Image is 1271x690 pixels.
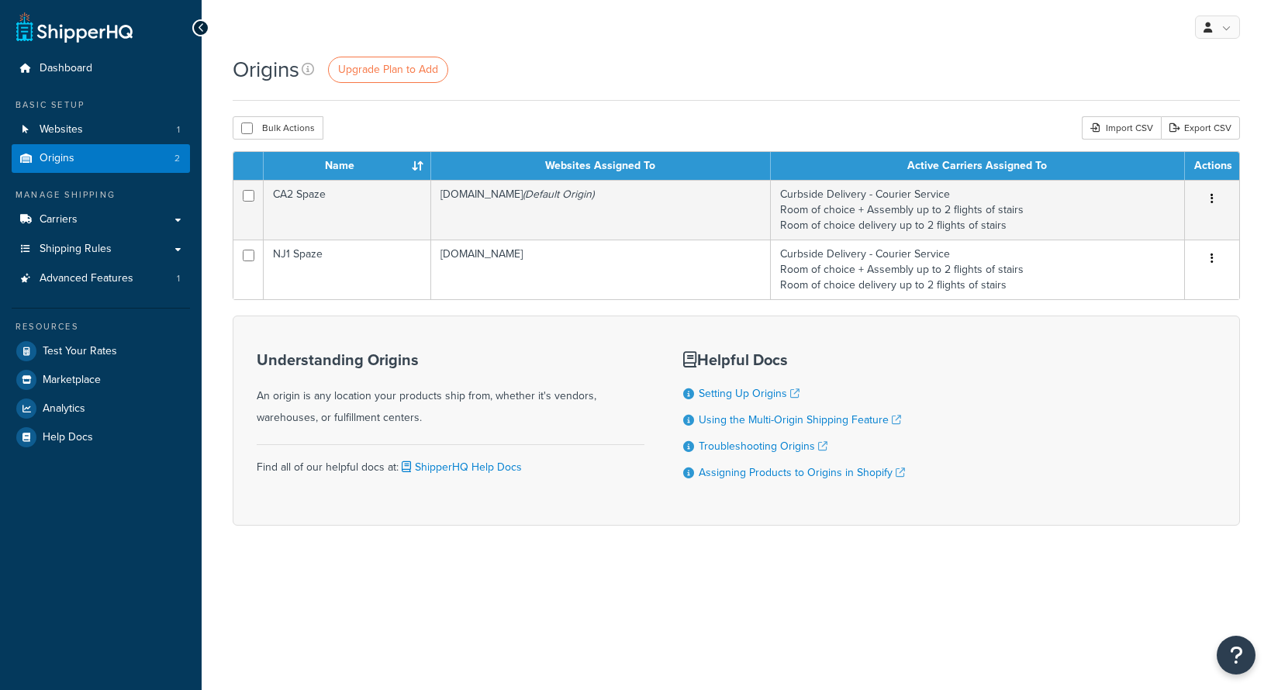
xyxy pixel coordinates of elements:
a: ShipperHQ Help Docs [399,459,522,475]
th: Actions [1185,152,1239,180]
td: [DOMAIN_NAME] [431,180,771,240]
td: [DOMAIN_NAME] [431,240,771,299]
a: ShipperHQ Home [16,12,133,43]
span: 1 [177,123,180,136]
div: An origin is any location your products ship from, whether it's vendors, warehouses, or fulfillme... [257,351,644,429]
a: Export CSV [1161,116,1240,140]
span: Dashboard [40,62,92,75]
li: Origins [12,144,190,173]
span: Shipping Rules [40,243,112,256]
div: Import CSV [1082,116,1161,140]
span: Help Docs [43,431,93,444]
td: Curbside Delivery - Courier Service Room of choice + Assembly up to 2 flights of stairs Room of c... [771,180,1185,240]
a: Marketplace [12,366,190,394]
div: Manage Shipping [12,188,190,202]
a: Setting Up Origins [699,385,800,402]
button: Open Resource Center [1217,636,1255,674]
div: Basic Setup [12,98,190,112]
h1: Origins [233,54,299,85]
h3: Understanding Origins [257,351,644,368]
a: Test Your Rates [12,337,190,365]
th: Name : activate to sort column ascending [264,152,431,180]
a: Analytics [12,395,190,423]
td: Curbside Delivery - Courier Service Room of choice + Assembly up to 2 flights of stairs Room of c... [771,240,1185,299]
span: Upgrade Plan to Add [338,61,438,78]
div: Resources [12,320,190,333]
i: (Default Origin) [523,186,594,202]
button: Bulk Actions [233,116,323,140]
th: Websites Assigned To [431,152,771,180]
span: Origins [40,152,74,165]
span: 1 [177,272,180,285]
span: Carriers [40,213,78,226]
h3: Helpful Docs [683,351,905,368]
a: Assigning Products to Origins in Shopify [699,464,905,481]
span: Advanced Features [40,272,133,285]
a: Carriers [12,205,190,234]
span: Marketplace [43,374,101,387]
a: Troubleshooting Origins [699,438,827,454]
li: Websites [12,116,190,144]
span: Websites [40,123,83,136]
td: NJ1 Spaze [264,240,431,299]
a: Dashboard [12,54,190,83]
span: 2 [174,152,180,165]
a: Using the Multi-Origin Shipping Feature [699,412,901,428]
td: CA2 Spaze [264,180,431,240]
span: Test Your Rates [43,345,117,358]
a: Websites 1 [12,116,190,144]
a: Advanced Features 1 [12,264,190,293]
li: Advanced Features [12,264,190,293]
th: Active Carriers Assigned To [771,152,1185,180]
div: Find all of our helpful docs at: [257,444,644,478]
a: Upgrade Plan to Add [328,57,448,83]
a: Origins 2 [12,144,190,173]
a: Shipping Rules [12,235,190,264]
a: Help Docs [12,423,190,451]
span: Analytics [43,402,85,416]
